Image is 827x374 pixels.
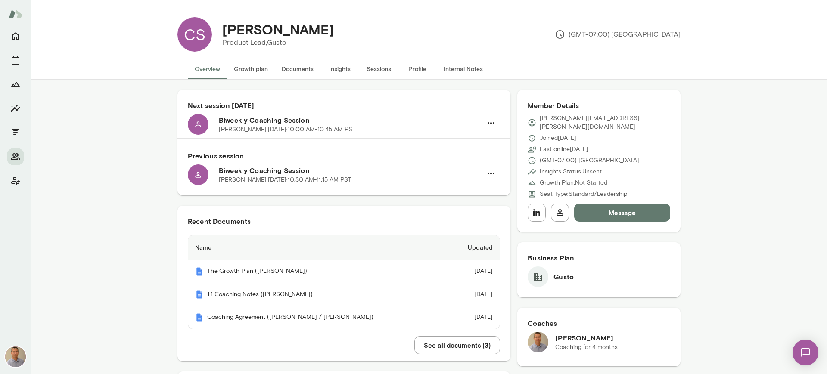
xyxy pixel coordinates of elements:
h6: Previous session [188,151,500,161]
img: Kevin Au [528,332,548,352]
th: Name [188,235,448,260]
h6: [PERSON_NAME] [555,333,618,343]
h6: Recent Documents [188,216,500,226]
button: Message [574,204,670,222]
button: Internal Notes [437,59,490,79]
button: Growth Plan [7,76,24,93]
img: Kevin Au [5,346,26,367]
p: Coaching for 4 months [555,343,618,352]
th: 1:1 Coaching Notes ([PERSON_NAME]) [188,283,448,306]
button: Documents [7,124,24,141]
p: Product Lead, Gusto [222,37,334,48]
p: Last online [DATE] [540,145,588,154]
p: Insights Status: Unsent [540,167,602,176]
img: Mento [195,313,204,322]
p: [PERSON_NAME] · [DATE] · 10:00 AM-10:45 AM PST [219,125,356,134]
td: [DATE] [448,283,500,306]
h4: [PERSON_NAME] [222,21,334,37]
button: Profile [398,59,437,79]
p: [PERSON_NAME][EMAIL_ADDRESS][PERSON_NAME][DOMAIN_NAME] [540,114,670,131]
p: (GMT-07:00) [GEOGRAPHIC_DATA] [555,29,681,40]
p: Joined [DATE] [540,134,576,142]
p: (GMT-07:00) [GEOGRAPHIC_DATA] [540,156,639,165]
button: Sessions [359,59,398,79]
img: Mento [195,267,204,276]
button: Home [7,28,24,45]
button: Client app [7,172,24,189]
h6: Biweekly Coaching Session [219,115,482,125]
button: Sessions [7,52,24,69]
td: [DATE] [448,260,500,283]
th: Coaching Agreement ([PERSON_NAME] / [PERSON_NAME]) [188,306,448,329]
button: Insights [7,100,24,117]
button: Growth plan [227,59,275,79]
p: Growth Plan: Not Started [540,179,607,187]
button: Members [7,148,24,165]
button: Documents [275,59,320,79]
p: Seat Type: Standard/Leadership [540,190,627,198]
h6: Next session [DATE] [188,100,500,111]
div: CS [177,17,212,52]
p: [PERSON_NAME] · [DATE] · 10:30 AM-11:15 AM PST [219,176,351,184]
h6: Member Details [528,100,670,111]
h6: Business Plan [528,253,670,263]
h6: Coaches [528,318,670,328]
h6: Gusto [553,272,574,282]
th: Updated [448,235,500,260]
td: [DATE] [448,306,500,329]
img: Mento [9,6,22,22]
img: Mento [195,290,204,299]
th: The Growth Plan ([PERSON_NAME]) [188,260,448,283]
button: See all documents (3) [414,336,500,354]
button: Overview [188,59,227,79]
button: Insights [320,59,359,79]
h6: Biweekly Coaching Session [219,165,482,176]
